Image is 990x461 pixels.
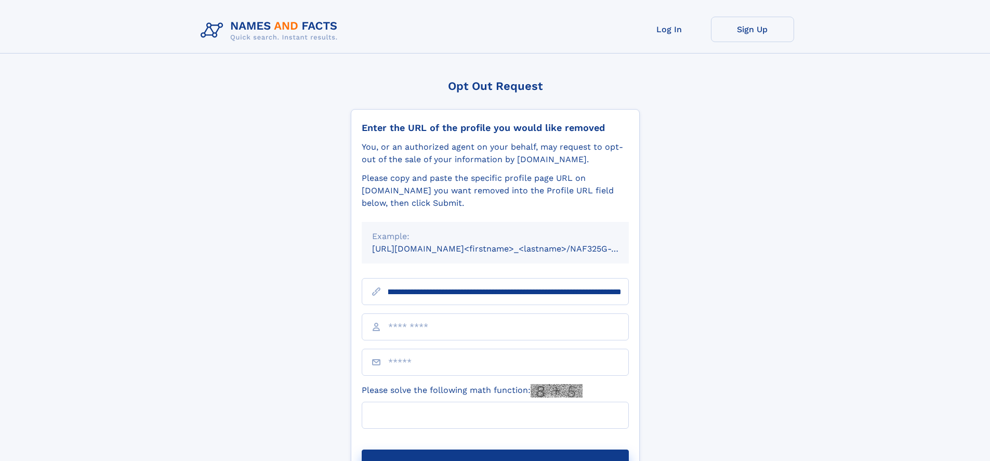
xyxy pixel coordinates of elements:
[362,122,629,134] div: Enter the URL of the profile you would like removed
[372,244,649,254] small: [URL][DOMAIN_NAME]<firstname>_<lastname>/NAF325G-xxxxxxxx
[628,17,711,42] a: Log In
[362,172,629,209] div: Please copy and paste the specific profile page URL on [DOMAIN_NAME] you want removed into the Pr...
[362,141,629,166] div: You, or an authorized agent on your behalf, may request to opt-out of the sale of your informatio...
[372,230,618,243] div: Example:
[362,384,583,398] label: Please solve the following math function:
[196,17,346,45] img: Logo Names and Facts
[351,80,640,93] div: Opt Out Request
[711,17,794,42] a: Sign Up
